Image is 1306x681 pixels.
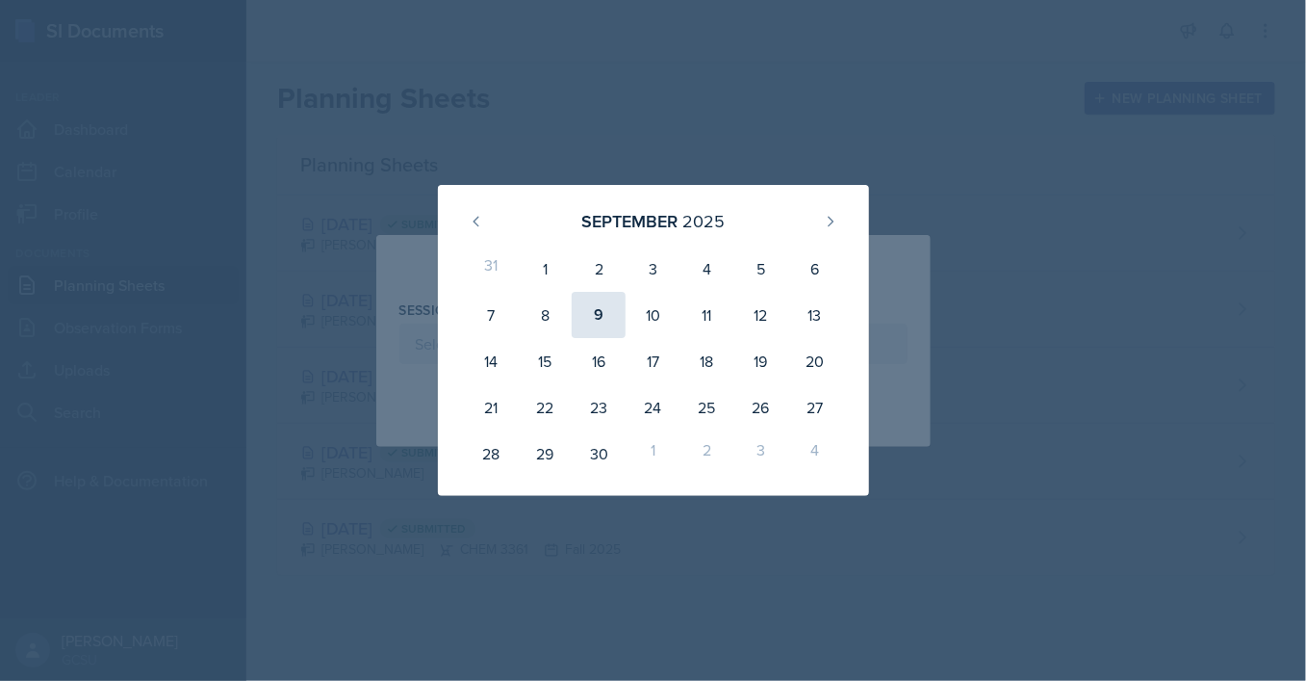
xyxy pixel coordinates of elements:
div: 1 [626,431,679,477]
div: 25 [679,384,733,431]
div: 1 [518,246,572,292]
div: 9 [572,292,626,338]
div: 20 [787,338,841,384]
div: 14 [465,338,519,384]
div: 2025 [682,208,725,234]
div: 15 [518,338,572,384]
div: 24 [626,384,679,431]
div: 29 [518,431,572,477]
div: 16 [572,338,626,384]
div: 2 [572,246,626,292]
div: 6 [787,246,841,292]
div: 10 [626,292,679,338]
div: 11 [679,292,733,338]
div: 17 [626,338,679,384]
div: 3 [733,431,787,477]
div: 13 [787,292,841,338]
div: 31 [465,246,519,292]
div: 21 [465,384,519,431]
div: 3 [626,246,679,292]
div: 4 [679,246,733,292]
div: 5 [733,246,787,292]
div: September [581,208,678,234]
div: 26 [733,384,787,431]
div: 30 [572,431,626,477]
div: 12 [733,292,787,338]
div: 18 [679,338,733,384]
div: 2 [679,431,733,477]
div: 28 [465,431,519,477]
div: 27 [787,384,841,431]
div: 19 [733,338,787,384]
div: 4 [787,431,841,477]
div: 8 [518,292,572,338]
div: 7 [465,292,519,338]
div: 23 [572,384,626,431]
div: 22 [518,384,572,431]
